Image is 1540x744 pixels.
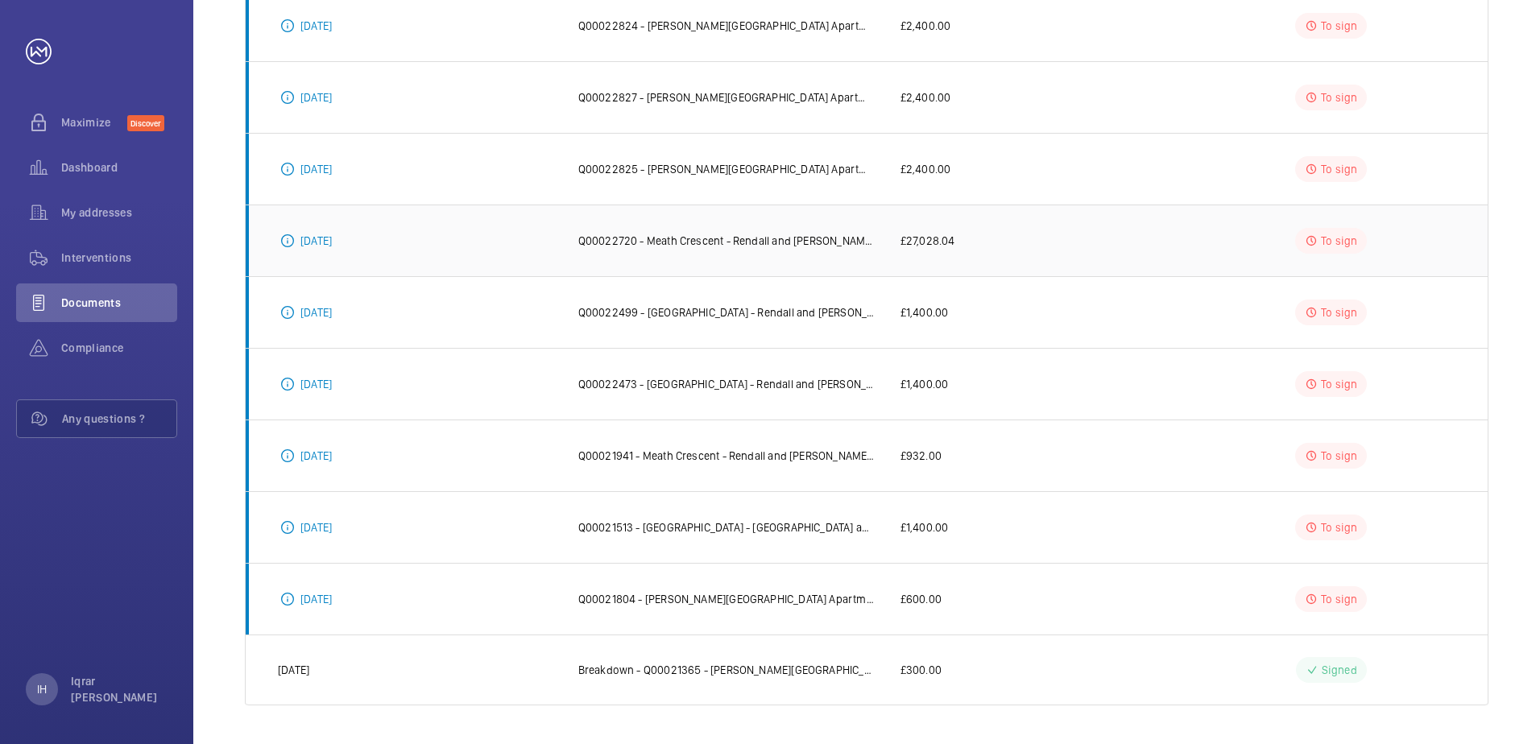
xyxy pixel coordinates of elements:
p: Q00022827 - [PERSON_NAME][GEOGRAPHIC_DATA] Apartments - [PERSON_NAME] and [PERSON_NAME] National ... [578,89,875,105]
p: Signed [1322,662,1357,678]
p: £932.00 [900,448,942,464]
p: £2,400.00 [900,18,951,34]
p: £1,400.00 [900,376,949,392]
p: To sign [1321,591,1357,607]
p: £300.00 [900,662,942,678]
span: Dashboard [61,159,177,176]
p: £2,400.00 [900,161,951,177]
span: Any questions ? [62,411,176,427]
p: [DATE] [300,448,332,464]
p: [DATE] [300,233,332,249]
p: [DATE] [300,519,332,535]
p: [DATE] [300,18,332,34]
p: IH [37,681,47,697]
p: To sign [1321,448,1357,464]
p: To sign [1321,376,1357,392]
p: To sign [1321,519,1357,535]
p: [DATE] [300,591,332,607]
span: My addresses [61,205,177,221]
p: Q00022499 - [GEOGRAPHIC_DATA] - Rendall and [PERSON_NAME] National Lift Contract [578,304,875,320]
span: Documents [61,295,177,311]
p: Q00021513 - [GEOGRAPHIC_DATA] - [GEOGRAPHIC_DATA] and [PERSON_NAME] National Lift Contract [578,519,875,535]
span: Compliance [61,340,177,356]
p: Iqrar [PERSON_NAME] [71,673,168,705]
p: To sign [1321,89,1357,105]
p: £27,028.04 [900,233,955,249]
p: £600.00 [900,591,942,607]
span: Discover [127,115,164,131]
p: [DATE] [300,89,332,105]
span: Maximize [61,114,127,130]
p: [DATE] [300,161,332,177]
span: Interventions [61,250,177,266]
p: Q00021941 - Meath Crescent - Rendall and [PERSON_NAME] National Lift Contract [578,448,875,464]
p: Breakdown - Q00021365 - [PERSON_NAME][GEOGRAPHIC_DATA] Apartments - Rendall and [PERSON_NAME] Nat... [578,662,875,678]
p: [DATE] [278,662,309,678]
p: Q00022824 - [PERSON_NAME][GEOGRAPHIC_DATA] Apartments - [PERSON_NAME] and [PERSON_NAME] National ... [578,18,875,34]
p: £1,400.00 [900,519,949,535]
p: Q00022473 - [GEOGRAPHIC_DATA] - Rendall and [PERSON_NAME] National Lift Contract [578,376,875,392]
p: To sign [1321,304,1357,320]
p: [DATE] [300,376,332,392]
p: [DATE] [300,304,332,320]
p: To sign [1321,233,1357,249]
p: £2,400.00 [900,89,951,105]
p: To sign [1321,18,1357,34]
p: Q00022720 - Meath Crescent - Rendall and [PERSON_NAME] National Lift Contract [578,233,875,249]
p: £1,400.00 [900,304,949,320]
p: To sign [1321,161,1357,177]
p: Q00021804 - [PERSON_NAME][GEOGRAPHIC_DATA] Apartments - [PERSON_NAME] and [PERSON_NAME] National ... [578,591,875,607]
p: Q00022825 - [PERSON_NAME][GEOGRAPHIC_DATA] Apartments - [PERSON_NAME] and [PERSON_NAME] National ... [578,161,875,177]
